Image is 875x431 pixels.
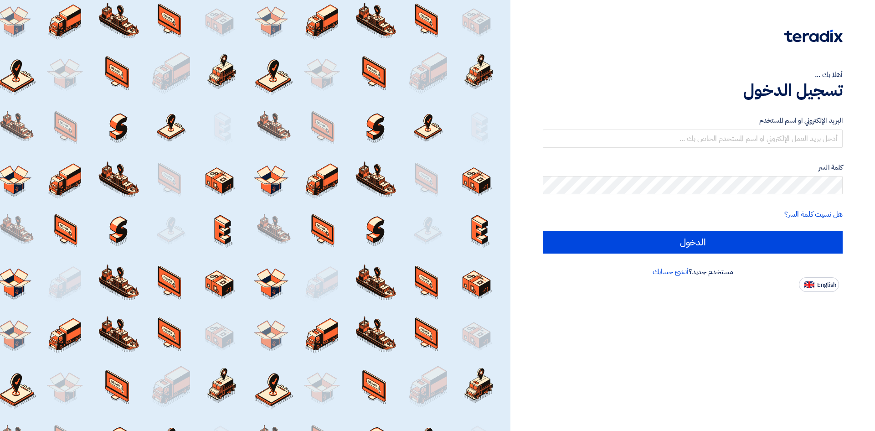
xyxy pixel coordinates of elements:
input: أدخل بريد العمل الإلكتروني او اسم المستخدم الخاص بك ... [543,130,843,148]
button: English [799,277,839,292]
img: Teradix logo [784,30,843,42]
span: English [817,282,836,288]
h1: تسجيل الدخول [543,80,843,100]
div: مستخدم جديد؟ [543,266,843,277]
div: أهلا بك ... [543,69,843,80]
label: البريد الإلكتروني او اسم المستخدم [543,115,843,126]
label: كلمة السر [543,162,843,173]
a: أنشئ حسابك [653,266,689,277]
a: هل نسيت كلمة السر؟ [784,209,843,220]
input: الدخول [543,231,843,254]
img: en-US.png [804,281,814,288]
